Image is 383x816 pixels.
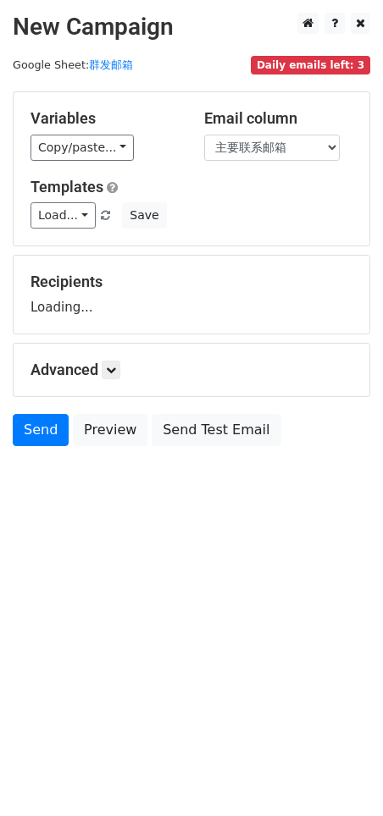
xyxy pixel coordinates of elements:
h5: Recipients [31,273,352,291]
h5: Advanced [31,361,352,379]
h5: Email column [204,109,352,128]
h2: New Campaign [13,13,370,41]
small: Google Sheet: [13,58,133,71]
a: Daily emails left: 3 [251,58,370,71]
h5: Variables [31,109,179,128]
a: Copy/paste... [31,135,134,161]
a: Load... [31,202,96,229]
a: Send [13,414,69,446]
a: Preview [73,414,147,446]
button: Save [122,202,166,229]
a: 群发邮箱 [89,58,133,71]
div: Loading... [31,273,352,317]
a: Send Test Email [152,414,280,446]
a: Templates [31,178,103,196]
span: Daily emails left: 3 [251,56,370,74]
